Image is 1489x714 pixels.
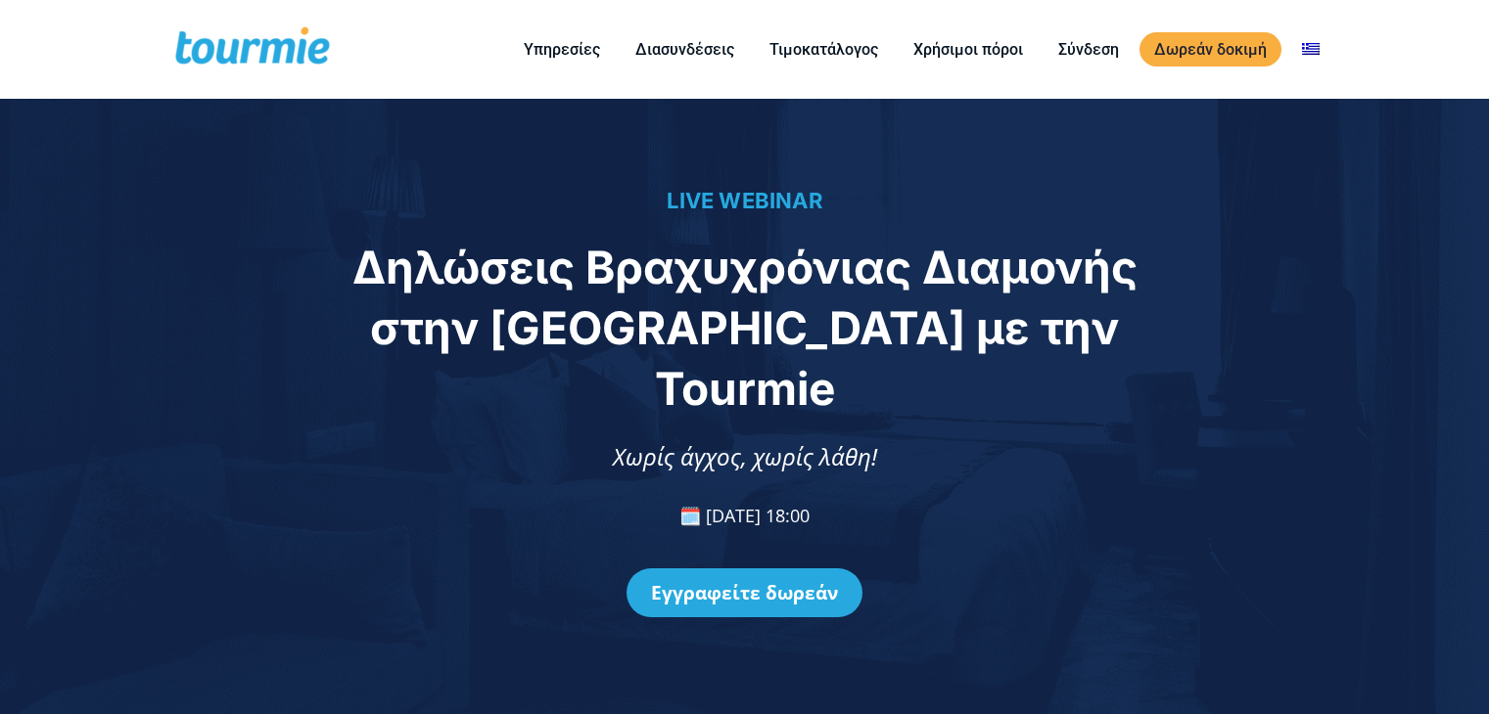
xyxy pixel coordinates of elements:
[352,240,1138,416] span: Δηλώσεις Βραχυχρόνιας Διαμονής στην [GEOGRAPHIC_DATA] με την Tourmie
[627,568,862,617] a: Εγγραφείτε δωρεάν
[667,188,822,213] span: LIVE WEBINAR
[621,37,749,62] a: Διασυνδέσεις
[679,504,810,527] span: 🗓️ [DATE] 18:00
[1140,32,1281,67] a: Δωρεάν δοκιμή
[613,440,877,472] span: Χωρίς άγχος, χωρίς λάθη!
[899,37,1038,62] a: Χρήσιμοι πόροι
[1044,37,1134,62] a: Σύνδεση
[509,37,615,62] a: Υπηρεσίες
[755,37,893,62] a: Τιμοκατάλογος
